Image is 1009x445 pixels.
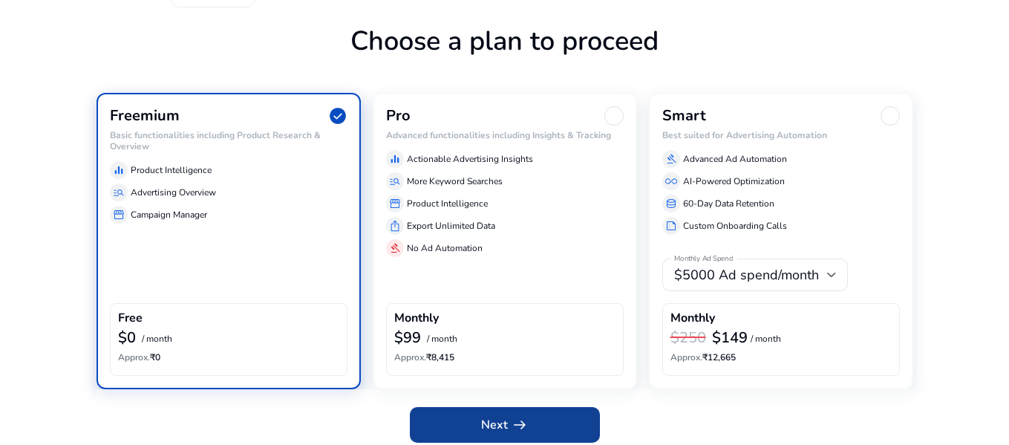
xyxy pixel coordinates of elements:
[670,352,892,363] h6: ₹12,665
[670,329,706,347] h3: $250
[670,351,702,363] span: Approx.
[131,208,207,221] p: Campaign Manager
[394,351,426,363] span: Approx.
[683,152,787,166] p: Advanced Ad Automation
[712,328,748,348] b: $149
[97,25,913,93] h1: Choose a plan to proceed
[511,416,529,434] span: arrow_right_alt
[683,219,787,233] p: Custom Onboarding Calls
[674,254,733,264] mat-label: Monthly Ad Spend
[674,266,819,284] span: $5000 Ad spend/month
[131,186,216,199] p: Advertising Overview
[665,220,677,232] span: summarize
[662,107,706,125] h3: Smart
[386,130,624,140] h6: Advanced functionalities including Insights & Tracking
[118,352,339,363] h6: ₹0
[386,107,411,125] h3: Pro
[389,175,401,187] span: manage_search
[683,197,774,210] p: 60-Day Data Retention
[407,219,495,233] p: Export Unlimited Data
[481,416,529,434] span: Next
[142,334,172,344] p: / month
[131,163,212,177] p: Product Intelligence
[118,311,143,325] h4: Free
[394,311,439,325] h4: Monthly
[394,328,421,348] b: $99
[662,130,900,140] h6: Best suited for Advertising Automation
[665,198,677,209] span: database
[394,352,615,363] h6: ₹8,415
[110,107,180,125] h3: Freemium
[407,241,483,255] p: No Ad Automation
[410,407,600,443] button: Nextarrow_right_alt
[665,175,677,187] span: all_inclusive
[113,209,125,221] span: storefront
[407,197,488,210] p: Product Intelligence
[407,175,503,188] p: More Keyword Searches
[751,334,781,344] p: / month
[389,220,401,232] span: ios_share
[389,242,401,254] span: gavel
[407,152,533,166] p: Actionable Advertising Insights
[118,351,150,363] span: Approx.
[118,328,136,348] b: $0
[113,186,125,198] span: manage_search
[328,106,347,126] span: check_circle
[110,130,347,152] h6: Basic functionalities including Product Research & Overview
[665,153,677,165] span: gavel
[427,334,457,344] p: / month
[670,311,715,325] h4: Monthly
[389,153,401,165] span: equalizer
[113,164,125,176] span: equalizer
[683,175,785,188] p: AI-Powered Optimization
[389,198,401,209] span: storefront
